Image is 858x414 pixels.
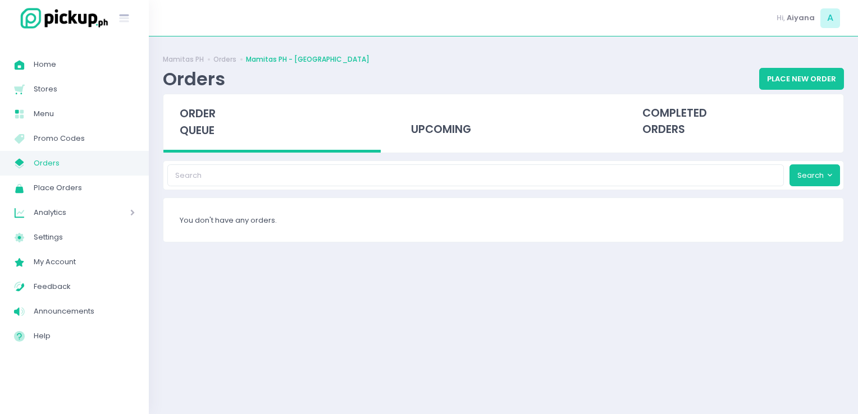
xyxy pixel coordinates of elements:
span: Orders [34,156,135,171]
button: Search [789,164,840,186]
span: order queue [180,106,216,138]
span: Place Orders [34,181,135,195]
div: completed orders [626,94,843,149]
a: Orders [213,54,236,65]
a: Mamitas PH - [GEOGRAPHIC_DATA] [246,54,369,65]
span: Aiyana [787,12,815,24]
span: Promo Codes [34,131,135,146]
span: Feedback [34,279,135,294]
span: Analytics [34,205,98,220]
span: Menu [34,107,135,121]
input: Search [167,164,784,186]
a: Mamitas PH [163,54,204,65]
span: Help [34,329,135,343]
span: A [820,8,840,28]
div: Orders [163,68,225,90]
span: Home [34,57,135,72]
span: Announcements [34,304,135,319]
span: Stores [34,82,135,96]
div: You don't have any orders. [163,198,843,242]
span: My Account [34,255,135,269]
img: logo [14,6,109,30]
span: Hi, [777,12,785,24]
button: Place New Order [759,68,844,89]
span: Settings [34,230,135,245]
div: upcoming [395,94,612,149]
